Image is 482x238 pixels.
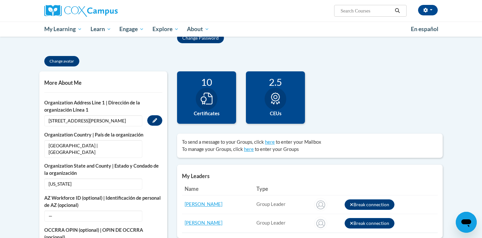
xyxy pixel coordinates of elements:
img: Meghan Van Iten [314,217,327,230]
span: Engage [119,25,144,33]
span: to enter your Mailbox [276,139,321,145]
span: [US_STATE] [44,178,142,190]
label: AZ Workforce ID (optional) | Identificación de personal de AZ (opcional) [44,194,162,209]
label: Organization Country | País de la organización [44,131,162,138]
a: Learn [86,22,115,37]
button: Change avatar [44,56,79,66]
a: Explore [148,22,183,37]
button: Search [392,7,402,15]
th: Name [182,182,254,195]
a: [PERSON_NAME] [185,220,222,226]
a: Engage [115,22,148,37]
span: — [44,211,142,222]
div: 2.5 [251,76,300,88]
label: Certificates [182,110,231,117]
button: Change Password [177,33,224,43]
a: here [244,146,254,152]
label: Organization Address Line 1 | Dirección de la organización Línea 1 [44,99,162,114]
span: [GEOGRAPHIC_DATA] | [GEOGRAPHIC_DATA] [44,140,142,158]
button: Break connection [345,218,394,229]
span: to enter your Groups [255,146,299,152]
iframe: Button to launch messaging window, conversation in progress [456,212,477,233]
span: Learn [90,25,111,33]
div: Main menu [34,22,448,37]
span: My Learning [44,25,82,33]
td: connected user for connection WI: Forest Glen [254,195,311,214]
img: Cox Campus [44,5,118,17]
input: Search Courses [340,7,392,15]
label: Organization State and County | Estado y Condado de la organización [44,162,162,177]
img: Jane Delcore [314,198,327,211]
a: [PERSON_NAME] [185,201,222,207]
th: Type [254,182,311,195]
div: 10 [182,76,231,88]
a: About [183,22,214,37]
a: En español [407,22,443,36]
span: [STREET_ADDRESS][PERSON_NAME] [44,115,142,126]
span: About [187,25,209,33]
button: Break connection [345,199,394,210]
span: To send a message to your Groups, click [182,139,264,145]
span: To manage your Groups, click [182,146,243,152]
h5: More About Me [44,80,162,86]
span: Explore [152,25,179,33]
a: My Learning [40,22,86,37]
a: here [265,139,275,145]
td: connected user for connection WI: Forest Glen [254,214,311,232]
label: CEUs [251,110,300,117]
h5: My Leaders [182,173,438,179]
span: En español [411,26,438,32]
button: Account Settings [418,5,438,15]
